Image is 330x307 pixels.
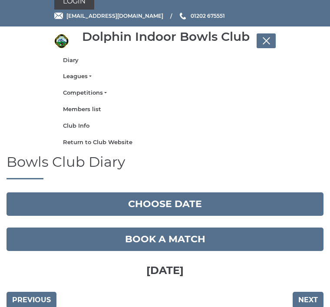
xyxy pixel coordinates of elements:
a: Return to Club Website [63,139,267,146]
img: Phone us [180,13,186,20]
a: Email [EMAIL_ADDRESS][DOMAIN_NAME] [54,12,163,20]
button: Choose date [7,192,323,216]
h3: [DATE] [7,251,323,287]
div: Dolphin Indoor Bowls Club [82,30,250,43]
img: Dolphin Indoor Bowls Club [54,34,69,48]
a: Members list [63,106,267,113]
a: Diary [63,56,267,64]
a: Phone us 01202 675551 [178,12,225,20]
a: Leagues [63,73,267,80]
h1: Bowls Club Diary [7,154,323,179]
button: Toggle navigation [257,33,276,48]
span: 01202 675551 [191,13,225,19]
a: Competitions [63,89,267,97]
a: Club Info [63,122,267,130]
span: [EMAIL_ADDRESS][DOMAIN_NAME] [66,13,163,19]
a: Book a match [7,228,323,251]
img: Email [54,13,63,19]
